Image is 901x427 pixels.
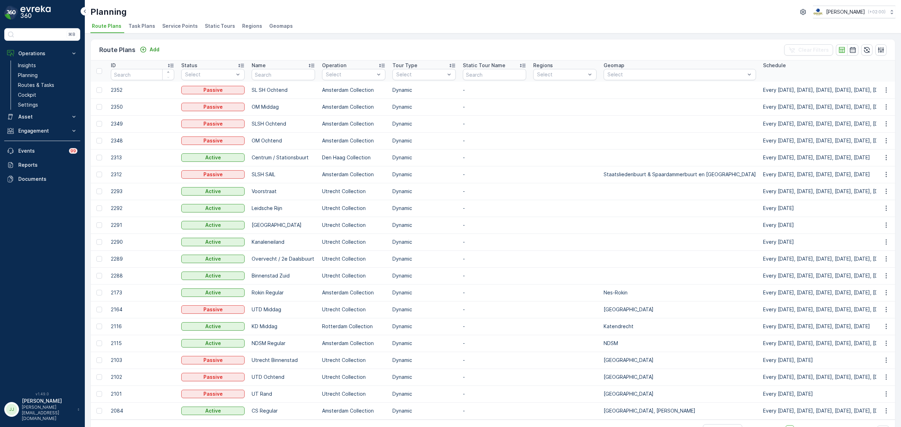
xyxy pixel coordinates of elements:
[96,239,102,245] div: Toggle Row Selected
[181,187,245,196] button: Active
[389,149,459,166] td: Dynamic
[96,391,102,397] div: Toggle Row Selected
[607,71,745,78] p: Select
[319,385,389,402] td: Utrecht Collection
[150,46,159,53] p: Add
[107,318,178,335] td: 2116
[4,124,80,138] button: Engagement
[107,200,178,217] td: 2292
[96,138,102,144] div: Toggle Row Selected
[248,200,319,217] td: Leidsche Rijn
[107,250,178,267] td: 2289
[70,148,76,154] p: 99
[248,284,319,301] td: Rokin Regular
[319,267,389,284] td: Utrecht Collection
[205,222,221,229] p: Active
[868,9,886,15] p: ( +02:00 )
[107,385,178,402] td: 2101
[389,267,459,284] td: Dynamic
[600,385,760,402] td: [GEOGRAPHIC_DATA]
[181,221,245,229] button: Active
[18,91,36,98] p: Cockpit
[319,284,389,301] td: Amsterdam Collection
[203,137,223,144] p: Passive
[181,103,245,111] button: Passive
[107,166,178,183] td: 2312
[22,397,74,404] p: [PERSON_NAME]
[107,402,178,419] td: 2084
[463,238,526,246] p: -
[463,222,526,229] p: -
[96,189,102,194] div: Toggle Row Selected
[319,98,389,115] td: Amsterdam Collection
[604,62,624,69] p: Geomap
[396,71,445,78] p: Select
[15,60,80,70] a: Insights
[107,115,178,132] td: 2349
[4,397,80,421] button: JJ[PERSON_NAME][PERSON_NAME][EMAIL_ADDRESS][DOMAIN_NAME]
[205,407,221,414] p: Active
[784,44,833,56] button: Clear Filters
[162,23,198,30] span: Service Points
[463,323,526,330] p: -
[205,23,235,30] span: Static Tours
[18,50,66,57] p: Operations
[600,369,760,385] td: [GEOGRAPHIC_DATA]
[15,70,80,80] a: Planning
[326,71,374,78] p: Select
[205,289,221,296] p: Active
[389,82,459,98] td: Dynamic
[128,23,155,30] span: Task Plans
[107,234,178,250] td: 2290
[248,82,319,98] td: SL SH Ochtend
[181,255,245,263] button: Active
[181,305,245,314] button: Passive
[205,205,221,212] p: Active
[463,407,526,414] p: -
[463,390,526,397] p: -
[181,373,245,381] button: Passive
[463,340,526,347] p: -
[322,62,346,69] p: Operation
[600,284,760,301] td: Nes-Rokin
[18,176,77,183] p: Documents
[107,369,178,385] td: 2102
[203,103,223,110] p: Passive
[248,217,319,234] td: [GEOGRAPHIC_DATA]
[205,272,221,279] p: Active
[181,170,245,179] button: Passive
[111,69,174,80] input: Search
[319,369,389,385] td: Utrecht Collection
[242,23,262,30] span: Regions
[463,272,526,279] p: -
[111,62,116,69] p: ID
[763,62,786,69] p: Schedule
[319,82,389,98] td: Amsterdam Collection
[18,72,38,79] p: Planning
[181,356,245,364] button: Passive
[181,238,245,246] button: Active
[96,222,102,228] div: Toggle Row Selected
[203,171,223,178] p: Passive
[107,98,178,115] td: 2350
[319,149,389,166] td: Den Haag Collection
[389,166,459,183] td: Dynamic
[319,217,389,234] td: Utrecht Collection
[319,352,389,369] td: Utrecht Collection
[18,161,77,168] p: Reports
[137,45,162,54] button: Add
[463,374,526,381] p: -
[389,335,459,352] td: Dynamic
[463,137,526,144] p: -
[96,324,102,329] div: Toggle Row Selected
[533,62,553,69] p: Regions
[389,385,459,402] td: Dynamic
[248,352,319,369] td: Utrecht Binnenstad
[463,69,526,80] input: Search
[96,408,102,414] div: Toggle Row Selected
[248,301,319,318] td: UTD Middag
[107,217,178,234] td: 2291
[4,392,80,396] span: v 1.49.0
[252,69,315,80] input: Search
[248,369,319,385] td: UTD Ochtend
